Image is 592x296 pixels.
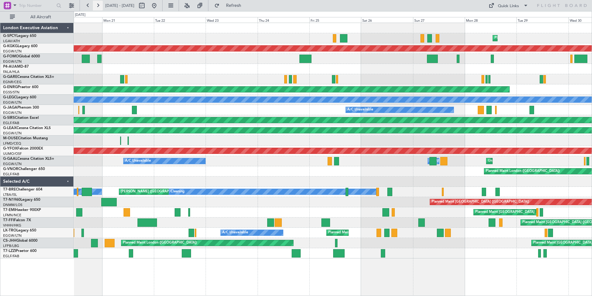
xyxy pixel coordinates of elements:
a: LFMD/CEQ [3,141,21,146]
a: EGGW/LTN [3,233,22,238]
span: LX-TRO [3,229,16,232]
div: Tue 22 [154,17,206,23]
a: G-GARECessna Citation XLS+ [3,75,54,79]
a: EGLF/FAB [3,172,19,177]
a: EGLF/FAB [3,254,19,258]
div: Thu 24 [258,17,309,23]
a: P4-AUAMD-87 [3,65,29,69]
div: Unplanned Maint [GEOGRAPHIC_DATA] ([GEOGRAPHIC_DATA]) [488,156,590,166]
div: Quick Links [498,3,519,9]
a: EGNR/CEG [3,80,22,84]
div: Mon 28 [465,17,516,23]
span: All Aircraft [16,15,65,19]
a: EGGW/LTN [3,162,22,166]
a: EGGW/LTN [3,110,22,115]
a: EGGW/LTN [3,59,22,64]
a: T7-FFIFalcon 7X [3,218,31,222]
div: A/C Unavailable [222,228,248,237]
span: G-VNOR [3,167,18,171]
div: Sat 26 [361,17,413,23]
span: G-JAGA [3,106,17,110]
a: G-SIRSCitation Excel [3,116,39,120]
a: T7-LZZIPraetor 600 [3,249,37,253]
span: P4-AUA [3,65,17,69]
span: T7-EMI [3,208,15,212]
a: EGGW/LTN [3,100,22,105]
input: Trip Number [19,1,54,10]
div: Sun 20 [50,17,102,23]
div: Planned Maint London ([GEOGRAPHIC_DATA]) [123,238,197,248]
a: T7-N1960Legacy 650 [3,198,40,202]
span: [DATE] - [DATE] [105,3,134,8]
a: G-LEGCLegacy 600 [3,96,36,99]
button: All Aircraft [7,12,67,22]
a: LTBA/ISL [3,192,17,197]
a: FALA/HLA [3,70,20,74]
a: G-SPCYLegacy 650 [3,34,36,38]
span: G-SIRS [3,116,15,120]
span: T7-BRE [3,188,16,191]
span: Refresh [221,3,247,8]
a: UUMO/OSF [3,151,22,156]
span: G-LEGC [3,96,16,99]
a: CS-JHHGlobal 6000 [3,239,37,243]
div: A/C Unavailable [125,156,151,166]
div: Wed 23 [206,17,257,23]
span: G-SPCY [3,34,16,38]
div: [PERSON_NAME] ([GEOGRAPHIC_DATA][PERSON_NAME]) [121,187,215,196]
a: LX-TROLegacy 650 [3,229,36,232]
span: G-LEAX [3,126,16,130]
span: T7-N1960 [3,198,20,202]
a: T7-EMIHawker 900XP [3,208,41,212]
a: EGSS/STN [3,90,20,95]
a: G-ENRGPraetor 600 [3,85,38,89]
a: G-KGKGLegacy 600 [3,44,37,48]
a: G-FOMOGlobal 6000 [3,55,40,58]
div: A/C Unavailable [347,105,373,114]
span: G-FOMO [3,55,19,58]
a: DNMM/LOS [3,203,22,207]
a: T7-BREChallenger 604 [3,188,42,191]
span: G-GARE [3,75,17,79]
div: Planned Maint [GEOGRAPHIC_DATA] ([GEOGRAPHIC_DATA]) [432,197,529,207]
div: Cleaning [171,187,185,196]
span: M-OUSE [3,137,18,140]
a: LFMN/NCE [3,213,21,218]
a: EGGW/LTN [3,49,22,54]
span: CS-JHH [3,239,16,243]
a: EGLF/FAB [3,121,19,125]
a: VHHH/HKG [3,223,21,228]
div: Sun 27 [413,17,465,23]
div: Tue 29 [516,17,568,23]
button: Refresh [211,1,249,11]
div: Mon 21 [102,17,154,23]
a: G-YFOXFalcon 2000EX [3,147,43,150]
span: T7-FFI [3,218,14,222]
a: LFPB/LBG [3,244,19,248]
button: Quick Links [485,1,531,11]
span: T7-LZZI [3,249,16,253]
span: G-ENRG [3,85,18,89]
a: LGAV/ATH [3,39,20,43]
div: Planned Maint [GEOGRAPHIC_DATA] ([GEOGRAPHIC_DATA]) [328,228,426,237]
span: G-KGKG [3,44,18,48]
span: G-GAAL [3,157,17,161]
div: Planned Maint London ([GEOGRAPHIC_DATA]) [486,167,560,176]
div: Planned Maint [GEOGRAPHIC_DATA] [475,208,534,217]
a: G-JAGAPhenom 300 [3,106,39,110]
div: [DATE] [75,12,85,18]
span: G-YFOX [3,147,17,150]
a: G-VNORChallenger 650 [3,167,45,171]
div: Planned Maint Athens ([PERSON_NAME] Intl) [494,34,566,43]
a: EGGW/LTN [3,131,22,136]
div: Fri 25 [309,17,361,23]
a: G-GAALCessna Citation XLS+ [3,157,54,161]
a: M-OUSECitation Mustang [3,137,48,140]
a: G-LEAXCessna Citation XLS [3,126,51,130]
